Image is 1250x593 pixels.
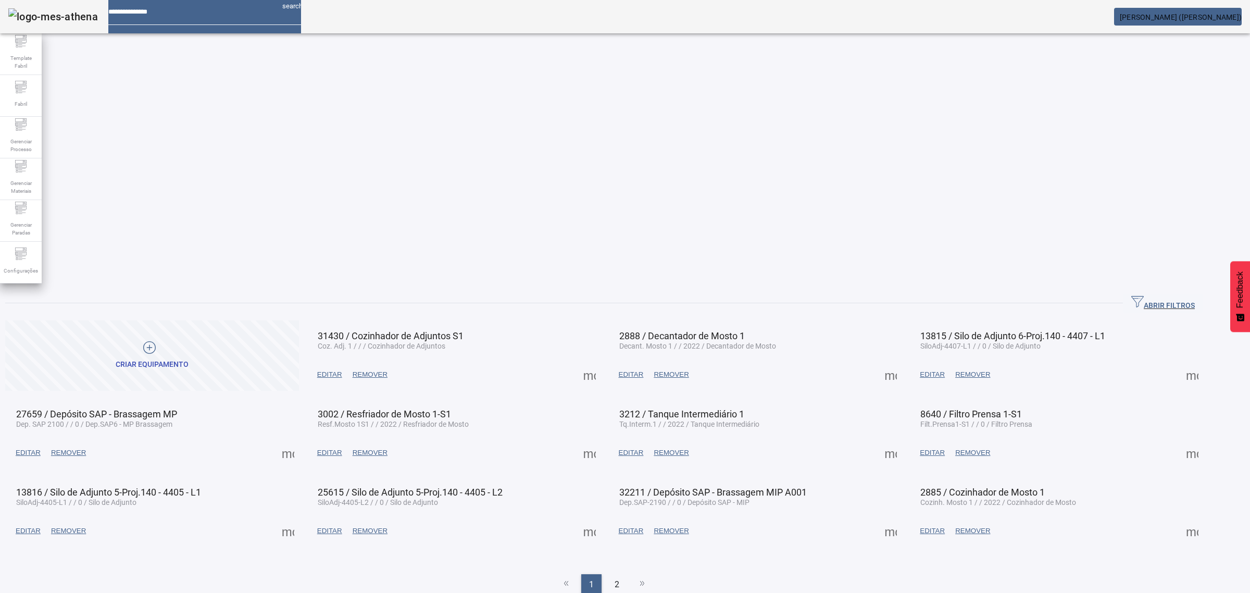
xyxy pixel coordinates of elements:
span: Tq.Interm.1 / / 2022 / Tanque Intermediário [619,420,759,428]
span: EDITAR [16,526,41,536]
span: Cozinh. Mosto 1 / / 2022 / Cozinhador de Mosto [920,498,1076,506]
span: ABRIR FILTROS [1131,295,1195,311]
button: Mais [1183,365,1202,384]
span: Coz. Adj. 1 / / / Cozinhador de Adjuntos [318,342,445,350]
span: REMOVER [353,448,387,458]
span: EDITAR [920,448,945,458]
button: REMOVER [950,443,995,462]
button: REMOVER [46,443,91,462]
div: CRIAR EQUIPAMENTO [116,360,189,370]
button: REMOVER [347,365,393,384]
button: REMOVER [347,522,393,540]
button: EDITAR [10,443,46,462]
span: EDITAR [619,448,644,458]
span: 8640 / Filtro Prensa 1-S1 [920,409,1022,419]
span: Decant. Mosto 1 / / 2022 / Decantador de Mosto [619,342,776,350]
button: EDITAR [614,443,649,462]
span: 32211 / Depósito SAP - Brassagem MIP A001 [619,487,807,498]
span: 2885 / Cozinhador de Mosto 1 [920,487,1045,498]
span: REMOVER [955,448,990,458]
button: REMOVER [347,443,393,462]
button: REMOVER [648,443,694,462]
span: [PERSON_NAME] ([PERSON_NAME]) [1120,13,1242,21]
span: Dep. SAP 2100 / / 0 / Dep.SAP6 - MP Brassagem [16,420,172,428]
button: EDITAR [614,522,649,540]
span: 27659 / Depósito SAP - Brassagem MP [16,409,177,419]
span: Feedback [1235,271,1245,308]
span: EDITAR [619,526,644,536]
button: EDITAR [312,522,347,540]
button: Feedback - Mostrar pesquisa [1230,261,1250,332]
span: SiloAdj-4407-L1 / / 0 / Silo de Adjunto [920,342,1041,350]
span: Gerenciar Materiais [5,176,36,198]
span: Configurações [1,264,41,278]
span: EDITAR [619,369,644,380]
span: Dep.SAP-2190 / / 0 / Depósito SAP - MIP [619,498,749,506]
span: REMOVER [955,526,990,536]
button: REMOVER [950,365,995,384]
span: SiloAdj-4405-L2 / / 0 / Silo de Adjunto [318,498,438,506]
span: 31430 / Cozinhador de Adjuntos S1 [318,330,464,341]
button: Mais [580,443,599,462]
span: EDITAR [317,526,342,536]
button: REMOVER [648,522,694,540]
button: EDITAR [915,522,950,540]
img: logo-mes-athena [8,8,98,25]
button: EDITAR [614,365,649,384]
span: 3212 / Tanque Intermediário 1 [619,409,744,419]
button: Mais [881,522,900,540]
span: REMOVER [353,369,387,380]
button: REMOVER [950,522,995,540]
span: Template Fabril [5,51,36,73]
span: REMOVER [51,448,86,458]
button: EDITAR [312,443,347,462]
span: EDITAR [317,369,342,380]
span: Resf.Mosto 1S1 / / 2022 / Resfriador de Mosto [318,420,469,428]
button: Mais [580,522,599,540]
span: REMOVER [51,526,86,536]
span: 2 [615,578,619,591]
button: Mais [580,365,599,384]
span: 13815 / Silo de Adjunto 6-Proj.140 - 4407 - L1 [920,330,1105,341]
span: 2888 / Decantador de Mosto 1 [619,330,745,341]
span: EDITAR [317,448,342,458]
span: EDITAR [920,369,945,380]
button: REMOVER [46,522,91,540]
button: EDITAR [10,522,46,540]
button: EDITAR [312,365,347,384]
span: REMOVER [353,526,387,536]
button: EDITAR [915,443,950,462]
span: REMOVER [654,448,689,458]
span: REMOVER [955,369,990,380]
span: 13816 / Silo de Adjunto 5-Proj.140 - 4405 - L1 [16,487,201,498]
button: REMOVER [648,365,694,384]
button: Mais [279,443,297,462]
button: Mais [881,365,900,384]
button: Mais [881,443,900,462]
span: 3002 / Resfriador de Mosto 1-S1 [318,409,451,419]
span: Gerenciar Paradas [5,218,36,240]
button: Mais [279,522,297,540]
span: REMOVER [654,369,689,380]
button: ABRIR FILTROS [1123,294,1203,313]
span: Filt.Prensa1-S1 / / 0 / Filtro Prensa [920,420,1032,428]
span: EDITAR [16,448,41,458]
span: 25615 / Silo de Adjunto 5-Proj.140 - 4405 - L2 [318,487,503,498]
span: SiloAdj-4405-L1 / / 0 / Silo de Adjunto [16,498,136,506]
button: EDITAR [915,365,950,384]
button: Mais [1183,522,1202,540]
button: Mais [1183,443,1202,462]
span: Gerenciar Processo [5,134,36,156]
span: Fabril [11,97,30,111]
button: CRIAR EQUIPAMENTO [5,320,299,391]
span: EDITAR [920,526,945,536]
span: REMOVER [654,526,689,536]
